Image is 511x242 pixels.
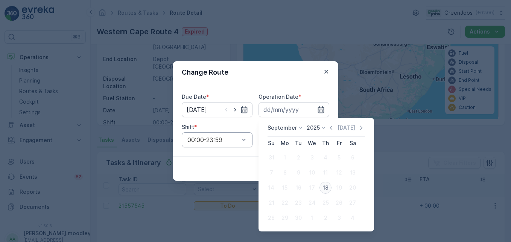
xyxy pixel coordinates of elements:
[305,136,319,150] th: Wednesday
[333,152,345,164] div: 5
[279,197,291,209] div: 22
[265,152,277,164] div: 31
[182,124,194,130] label: Shift
[347,152,359,164] div: 6
[265,167,277,179] div: 7
[265,182,277,194] div: 14
[319,136,332,150] th: Thursday
[319,152,332,164] div: 4
[306,197,318,209] div: 24
[265,136,278,150] th: Sunday
[279,167,291,179] div: 8
[292,136,305,150] th: Tuesday
[319,212,332,224] div: 2
[292,212,304,224] div: 30
[347,167,359,179] div: 13
[332,136,346,150] th: Friday
[347,212,359,224] div: 4
[268,124,297,132] p: September
[333,197,345,209] div: 26
[265,212,277,224] div: 28
[319,182,332,194] div: 18
[306,167,318,179] div: 10
[338,124,355,132] p: [DATE]
[333,167,345,179] div: 12
[279,212,291,224] div: 29
[182,102,252,117] input: dd/mm/yyyy
[306,212,318,224] div: 1
[306,152,318,164] div: 3
[279,182,291,194] div: 15
[182,93,206,100] label: Due Date
[319,197,332,209] div: 25
[279,152,291,164] div: 1
[292,167,304,179] div: 9
[306,182,318,194] div: 17
[259,93,298,100] label: Operation Date
[307,124,320,132] p: 2025
[292,152,304,164] div: 2
[182,67,228,78] p: Change Route
[347,197,359,209] div: 27
[333,212,345,224] div: 3
[333,182,345,194] div: 19
[278,136,292,150] th: Monday
[346,136,359,150] th: Saturday
[292,197,304,209] div: 23
[259,102,329,117] input: dd/mm/yyyy
[265,197,277,209] div: 21
[319,167,332,179] div: 11
[347,182,359,194] div: 20
[292,182,304,194] div: 16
